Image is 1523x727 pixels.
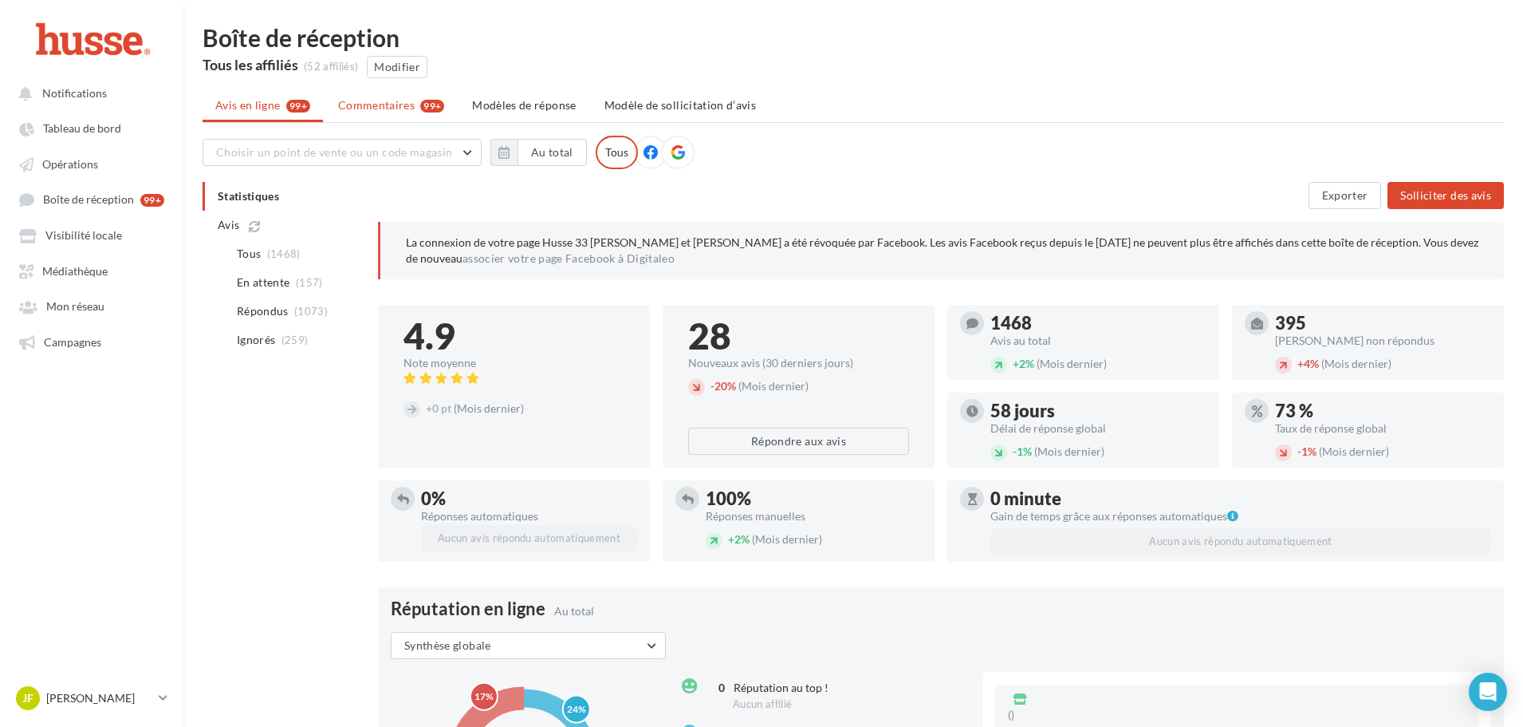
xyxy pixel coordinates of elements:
div: 0 minute [990,490,1491,508]
div: 0% [421,490,637,508]
div: 395 [1275,314,1491,332]
span: Ignorés [237,332,275,348]
div: Boîte de réception [203,26,1504,49]
div: Tous [596,136,638,169]
span: (Mois dernier) [738,379,809,393]
button: Choisir un point de vente ou un code magasin [203,139,482,166]
span: Médiathèque [42,264,108,278]
a: Mon réseau [10,291,174,320]
button: Exporter [1309,182,1382,209]
span: Choisir un point de vente ou un code magasin [216,145,452,159]
text: 24% [566,702,585,714]
span: (Mois dernier) [1037,357,1107,370]
button: Synthèse globale [391,632,666,659]
span: (Mois dernier) [752,532,822,546]
span: 1% [1297,444,1316,458]
span: En attente [237,275,290,290]
div: 100% [706,490,922,508]
span: 2% [1013,357,1034,370]
p: Aucun avis répondu automatiquement [421,525,637,552]
button: Modifier [367,56,427,78]
span: 0 pt [426,401,451,415]
a: Visibilité locale [10,220,174,249]
a: JF [PERSON_NAME] [13,683,171,713]
span: + [426,401,432,415]
span: 1% [1013,444,1032,458]
span: JF [22,690,33,706]
span: Boîte de réception [43,193,134,207]
span: Modèles de réponse [472,98,576,112]
div: 1468 [990,314,1206,332]
span: Synthèse globale [404,638,491,652]
a: Tableau de bord [10,113,174,142]
span: (157) [296,276,323,289]
span: Tous [237,246,261,262]
text: 17% [474,690,493,702]
button: Au total [518,139,587,166]
div: 4.9 [403,318,624,354]
div: 99+ [420,100,444,113]
div: () [1008,709,1014,721]
span: + [728,532,734,546]
span: (Mois dernier) [454,401,524,415]
div: Délai de réponse global [990,423,1206,434]
span: (1073) [294,305,328,318]
a: Médiathèque [10,256,174,285]
div: Avis au total [990,335,1206,346]
span: (Mois dernier) [1034,444,1104,458]
span: Réputation au top ! [734,681,828,694]
div: Note moyenne [403,358,624,369]
span: Visibilité locale [45,229,122,243]
span: Modèle de sollicitation d’avis [604,98,757,112]
p: Aucun avis répondu automatiquement [990,528,1491,555]
p: La connexion de votre page Husse 33 [PERSON_NAME] et [PERSON_NAME] a été révoquée par Facebook. L... [406,235,1478,267]
span: (Mois dernier) [1321,357,1391,370]
span: Répondus [237,303,289,319]
span: 2% [728,532,750,546]
span: Tableau de bord [43,122,121,136]
span: Réputation en ligne [391,600,545,618]
div: Tous les affiliés [203,57,298,72]
button: Au total [490,139,587,166]
span: Campagnes [44,335,101,349]
div: Réponses manuelles [706,511,922,522]
span: - [710,379,714,393]
div: 99+ [140,194,164,207]
span: 4% [1297,357,1319,370]
div: Taux de réponse global [1275,423,1491,434]
div: (52 affiliés) [304,60,358,74]
span: Notifications [42,86,107,100]
span: Au total [554,604,594,618]
span: (1468) [267,247,301,260]
span: - [1297,444,1301,458]
div: Réponses automatiques [421,511,637,522]
span: Aucun affilié [733,697,792,710]
button: Répondre aux avis [688,428,909,455]
div: [PERSON_NAME] non répondus [1275,335,1491,346]
button: Solliciter des avis [1387,182,1504,209]
span: Gain de temps grâce aux réponses automatiques [990,511,1238,522]
span: (Mois dernier) [1319,444,1389,458]
a: associer votre page Facebook à Digitaleo [462,252,675,265]
div: 28 [688,318,909,354]
span: + [1297,357,1304,370]
span: Opérations [42,157,98,171]
span: Commentaires [338,97,415,113]
span: Avis [218,217,239,233]
div: 58 jours [990,402,1206,420]
button: Notifications [10,78,167,107]
a: Campagnes [10,327,174,356]
a: Boîte de réception 99+ [10,184,174,214]
div: 73 % [1275,402,1491,420]
div: 0 [706,680,725,696]
a: Opérations [10,149,174,178]
div: Open Intercom Messenger [1469,673,1507,711]
span: - [1013,444,1017,458]
span: 20% [710,379,736,393]
span: Mon réseau [46,300,104,314]
p: [PERSON_NAME] [46,690,152,706]
div: Nouveaux avis (30 derniers jours) [688,358,909,369]
span: (259) [281,334,309,346]
span: + [1013,357,1019,370]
